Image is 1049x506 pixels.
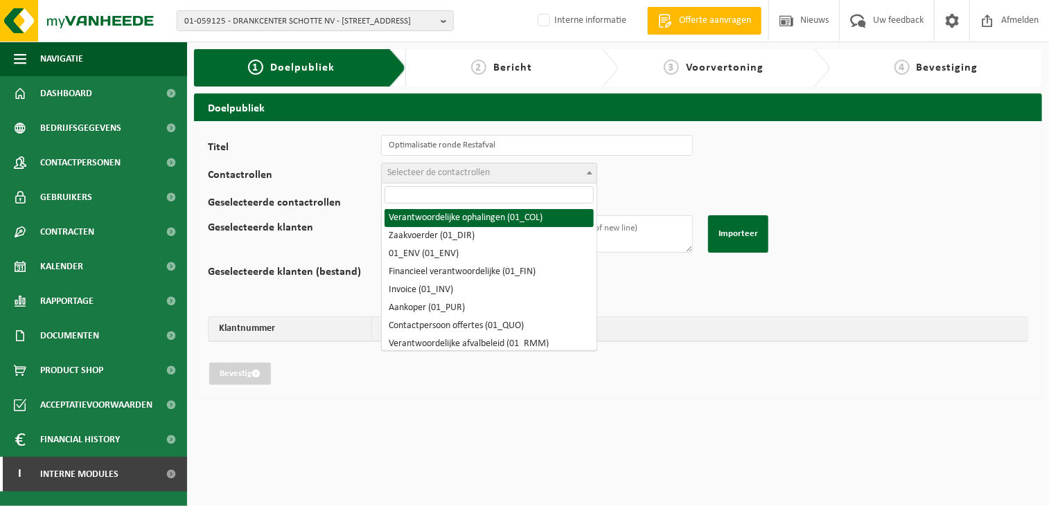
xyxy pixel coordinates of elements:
span: Selecteer de contactrollen [387,168,490,178]
th: Naam klant [372,317,1028,341]
button: Bevestig [209,363,271,385]
label: Titel [208,142,381,156]
li: Contactpersoon offertes (01_QUO) [385,317,594,335]
span: Doelpubliek [270,62,335,73]
label: Geselecteerde klanten [208,222,381,253]
label: Contactrollen [208,170,381,183]
span: Contactpersonen [40,145,121,180]
li: Invoice (01_INV) [385,281,594,299]
span: Bericht [493,62,532,73]
span: Offerte aanvragen [676,14,755,28]
span: Navigatie [40,42,83,76]
span: 3 [664,60,679,75]
span: 01-059125 - DRANKCENTER SCHOTTE NV - [STREET_ADDRESS] [184,11,435,32]
label: Interne informatie [535,10,626,31]
label: Geselecteerde contactrollen [208,197,381,208]
span: 2 [471,60,486,75]
span: Product Shop [40,353,103,388]
li: Verantwoordelijke afvalbeleid (01_RMM) [385,335,594,353]
span: Interne modules [40,457,118,491]
span: Dashboard [40,76,92,111]
a: Offerte aanvragen [647,7,761,35]
span: Financial History [40,422,120,457]
li: Verantwoordelijke ophalingen (01_COL) [385,209,594,227]
span: Acceptatievoorwaarden [40,388,152,422]
span: Documenten [40,318,99,353]
span: Bevestiging [917,62,978,73]
li: Financieel verantwoordelijke (01_FIN) [385,263,594,281]
label: Geselecteerde klanten (bestand) [208,266,381,282]
span: 4 [894,60,910,75]
li: Zaakvoerder (01_DIR) [385,227,594,245]
button: 01-059125 - DRANKCENTER SCHOTTE NV - [STREET_ADDRESS] [177,10,454,31]
h2: Doelpubliek [194,93,1042,120]
span: Rapportage [40,284,94,318]
span: Gebruikers [40,180,92,215]
span: Voorvertoning [686,62,764,73]
th: Klantnummer [209,317,372,341]
span: Kalender [40,249,83,284]
li: Aankoper (01_PUR) [385,299,594,317]
span: Contracten [40,215,94,249]
span: Bedrijfsgegevens [40,111,121,145]
span: 1 [248,60,263,75]
button: Importeer [708,215,768,253]
li: 01_ENV (01_ENV) [385,245,594,263]
span: I [14,457,26,491]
